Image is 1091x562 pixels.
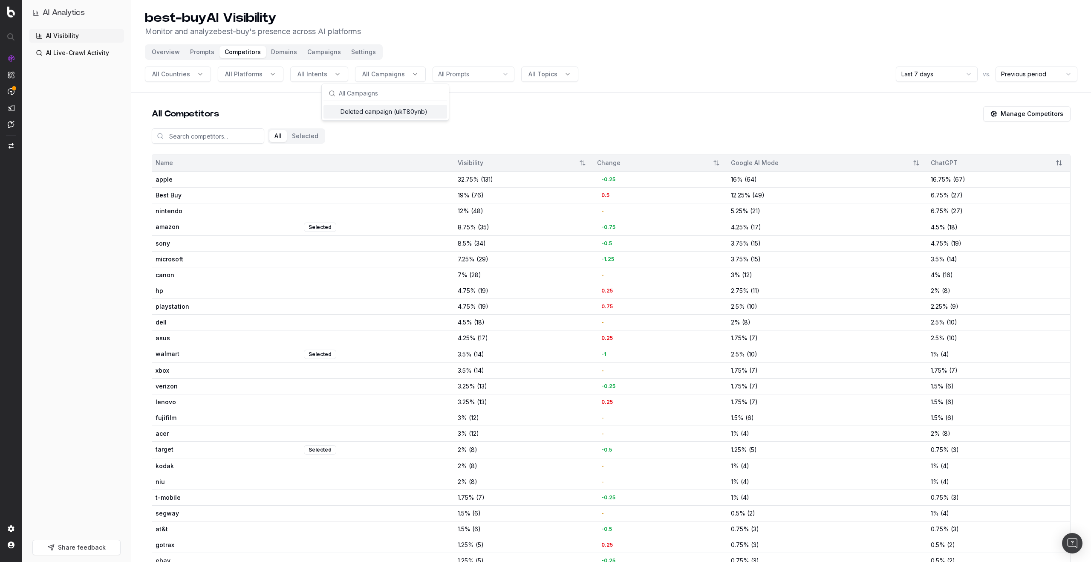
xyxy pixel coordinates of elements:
th: Name [152,154,454,171]
span: All Countries [152,70,190,78]
span: 1.25 % [458,541,474,549]
span: fujifilm [156,414,302,422]
button: AI Analytics [32,7,121,19]
span: ( 6 ) [472,525,481,533]
span: 0.5 % [931,541,945,549]
div: -0.5 [597,525,724,533]
span: 3.75 % [731,239,749,248]
span: 4.75 % [458,302,476,311]
span: ( 13 ) [477,382,487,391]
span: ( 4 ) [741,429,749,438]
button: Selected [287,130,323,142]
div: Open Intercom Messenger [1062,533,1082,553]
span: 1.5 % [931,398,944,406]
span: 32.75 % [458,175,479,184]
div: ChatGPT [931,159,1048,167]
span: 4.5 % [931,223,945,232]
a: AI Visibility [29,29,124,43]
span: 4.25 % [731,223,749,232]
span: ( 15 ) [750,239,761,248]
span: 7 % [458,271,468,279]
div: - [597,509,724,518]
span: ( 29 ) [476,255,488,264]
span: All Campaigns [362,70,405,78]
span: ( 2 ) [747,509,755,518]
img: My account [8,542,14,548]
span: 4.25 % [458,334,476,342]
span: ( 3 ) [751,525,759,533]
button: Share feedback [32,540,121,555]
span: 1 % [931,350,939,359]
span: Best Buy [156,191,302,200]
span: dell [156,318,302,327]
span: ( 4 ) [741,478,749,486]
span: ( 17 ) [477,334,488,342]
span: 1.75 % [458,493,474,502]
span: asus [156,334,302,342]
span: verizon [156,382,302,391]
h2: All Competitors [152,108,219,120]
span: ( 4 ) [941,509,949,518]
span: ( 49 ) [752,191,765,200]
span: 1.75 % [931,366,947,375]
span: 16 % [731,175,743,184]
div: - [597,429,724,438]
div: -0.25 [597,493,724,502]
div: - [597,414,724,422]
img: Intelligence [8,71,14,78]
span: 1.5 % [931,382,944,391]
span: ( 12 ) [469,429,479,438]
div: - [597,318,724,327]
a: AI Live-Crawl Activity [29,46,124,60]
span: ( 12 ) [469,414,479,422]
span: nintendo [156,207,302,215]
span: 1 % [731,493,739,502]
span: 1.5 % [458,525,470,533]
span: 2 % [931,287,940,295]
div: 0.75 [597,302,724,311]
span: ( 7 ) [476,493,485,502]
span: ( 3 ) [751,541,759,549]
span: ( 34 ) [474,239,486,248]
span: 3.25 % [458,398,475,406]
span: ( 8 ) [469,462,477,470]
span: 3 % [458,429,467,438]
span: 1.75 % [731,366,748,375]
span: 1.25 % [731,446,747,454]
span: apple [156,175,302,184]
span: xbox [156,366,302,375]
img: Switch project [9,143,14,149]
span: ( 12 ) [742,271,752,279]
img: Setting [8,525,14,532]
span: ( 3 ) [951,525,959,533]
span: ( 4 ) [741,462,749,470]
span: 4.75 % [458,287,476,295]
span: 3.5 % [458,366,472,375]
img: Analytics [8,55,14,62]
img: Activation [8,88,14,95]
div: -1 [597,350,724,359]
span: 0.75 % [931,446,949,454]
span: 1 % [931,478,939,486]
span: 1 % [931,509,939,518]
span: 3.5 % [458,350,472,359]
span: 0.75 % [931,493,949,502]
span: 5.25 % [731,207,748,215]
span: at&t [156,525,302,533]
span: ( 13 ) [477,398,487,406]
span: ( 21 ) [750,207,760,215]
img: Botify logo [7,6,15,17]
span: 1.5 % [731,414,744,422]
span: ( 7 ) [749,334,758,342]
span: ( 76 ) [471,191,484,200]
span: All Platforms [225,70,263,78]
span: ( 14 ) [473,366,484,375]
span: ( 10 ) [747,302,757,311]
div: -0.25 [597,382,724,391]
div: Deleted campaign (ukT80ynb) [323,105,447,119]
span: ( 35 ) [478,223,489,232]
div: 0.25 [597,398,724,406]
span: ( 16 ) [942,271,953,279]
span: 1 % [731,478,739,486]
span: 3.5 % [931,255,945,264]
